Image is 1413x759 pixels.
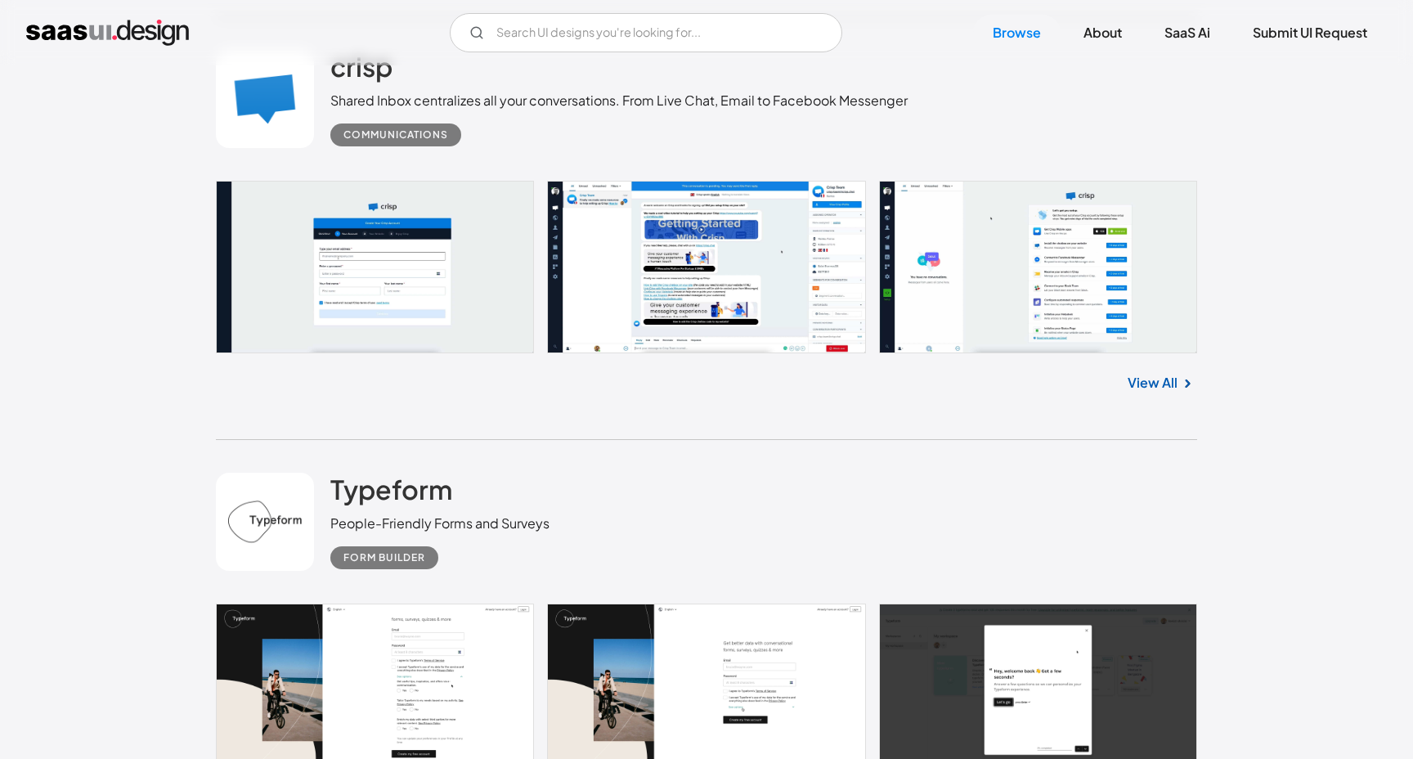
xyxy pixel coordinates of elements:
[450,13,842,52] form: Email Form
[1145,15,1230,51] a: SaaS Ai
[330,50,392,83] h2: crisp
[1064,15,1142,51] a: About
[330,50,392,91] a: crisp
[330,514,549,533] div: People-Friendly Forms and Surveys
[450,13,842,52] input: Search UI designs you're looking for...
[330,91,908,110] div: Shared Inbox centralizes all your conversations. From Live Chat, Email to Facebook Messenger
[330,473,452,505] h2: Typeform
[343,125,448,145] div: Communications
[26,20,189,46] a: home
[1233,15,1387,51] a: Submit UI Request
[343,548,425,568] div: Form Builder
[330,473,452,514] a: Typeform
[1128,373,1177,393] a: View All
[973,15,1061,51] a: Browse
